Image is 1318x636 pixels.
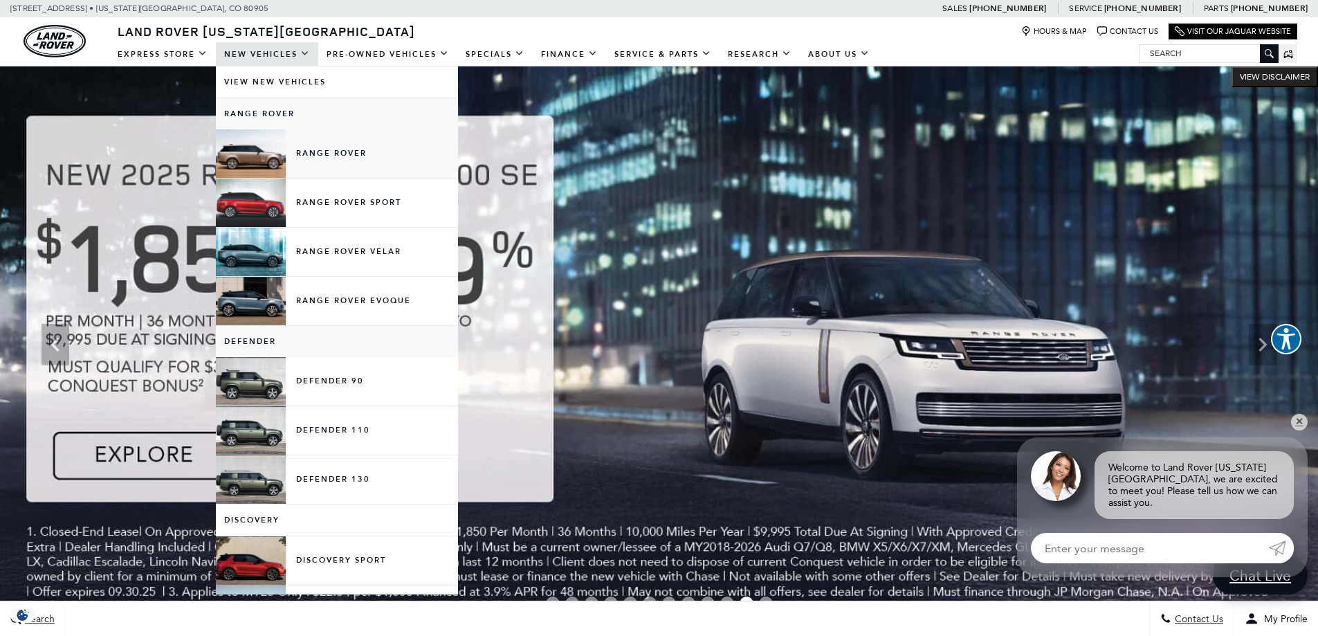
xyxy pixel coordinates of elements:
[662,597,676,610] span: Go to slide 7
[216,179,458,227] a: Range Rover Sport
[24,25,86,57] a: land-rover
[1095,451,1294,519] div: Welcome to Land Rover [US_STATE][GEOGRAPHIC_DATA], we are excited to meet you! Please tell us how...
[7,608,39,622] section: Click to Open Cookie Consent Modal
[1104,3,1181,14] a: [PHONE_NUMBER]
[942,3,967,13] span: Sales
[318,42,457,66] a: Pre-Owned Vehicles
[216,129,458,178] a: Range Rover
[565,597,579,610] span: Go to slide 2
[216,228,458,276] a: Range Rover Velar
[216,585,458,634] a: Discovery
[701,597,715,610] span: Go to slide 9
[533,42,606,66] a: Finance
[720,42,800,66] a: Research
[1097,26,1158,37] a: Contact Us
[1232,66,1318,87] button: VIEW DISCLAIMER
[216,277,458,325] a: Range Rover Evoque
[1021,26,1087,37] a: Hours & Map
[216,66,458,98] a: View New Vehicles
[42,324,69,365] div: Previous
[969,3,1046,14] a: [PHONE_NUMBER]
[1269,533,1294,563] a: Submit
[604,597,618,610] span: Go to slide 4
[216,406,458,455] a: Defender 110
[1231,3,1308,14] a: [PHONE_NUMBER]
[1031,451,1081,501] img: Agent profile photo
[109,23,423,39] a: Land Rover [US_STATE][GEOGRAPHIC_DATA]
[720,597,734,610] span: Go to slide 10
[10,3,268,13] a: [STREET_ADDRESS] • [US_STATE][GEOGRAPHIC_DATA], CO 80905
[585,597,598,610] span: Go to slide 3
[1139,45,1278,62] input: Search
[606,42,720,66] a: Service & Parts
[1234,601,1318,636] button: Open user profile menu
[1175,26,1291,37] a: Visit Our Jaguar Website
[109,42,216,66] a: EXPRESS STORE
[759,597,773,610] span: Go to slide 12
[1271,324,1301,357] aside: Accessibility Help Desk
[1171,613,1223,625] span: Contact Us
[216,536,458,585] a: Discovery Sport
[1031,533,1269,563] input: Enter your message
[681,597,695,610] span: Go to slide 8
[118,23,415,39] span: Land Rover [US_STATE][GEOGRAPHIC_DATA]
[740,597,753,610] span: Go to slide 11
[216,357,458,406] a: Defender 90
[1240,71,1310,82] span: VIEW DISCLAIMER
[24,25,86,57] img: Land Rover
[800,42,878,66] a: About Us
[643,597,657,610] span: Go to slide 6
[216,505,458,536] a: Discovery
[457,42,533,66] a: Specials
[216,98,458,129] a: Range Rover
[1249,324,1276,365] div: Next
[216,42,318,66] a: New Vehicles
[1069,3,1101,13] span: Service
[216,455,458,504] a: Defender 130
[1204,3,1229,13] span: Parts
[109,42,878,66] nav: Main Navigation
[1271,324,1301,354] button: Explore your accessibility options
[546,597,560,610] span: Go to slide 1
[623,597,637,610] span: Go to slide 5
[7,608,39,622] img: Opt-Out Icon
[216,326,458,357] a: Defender
[1258,613,1308,625] span: My Profile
